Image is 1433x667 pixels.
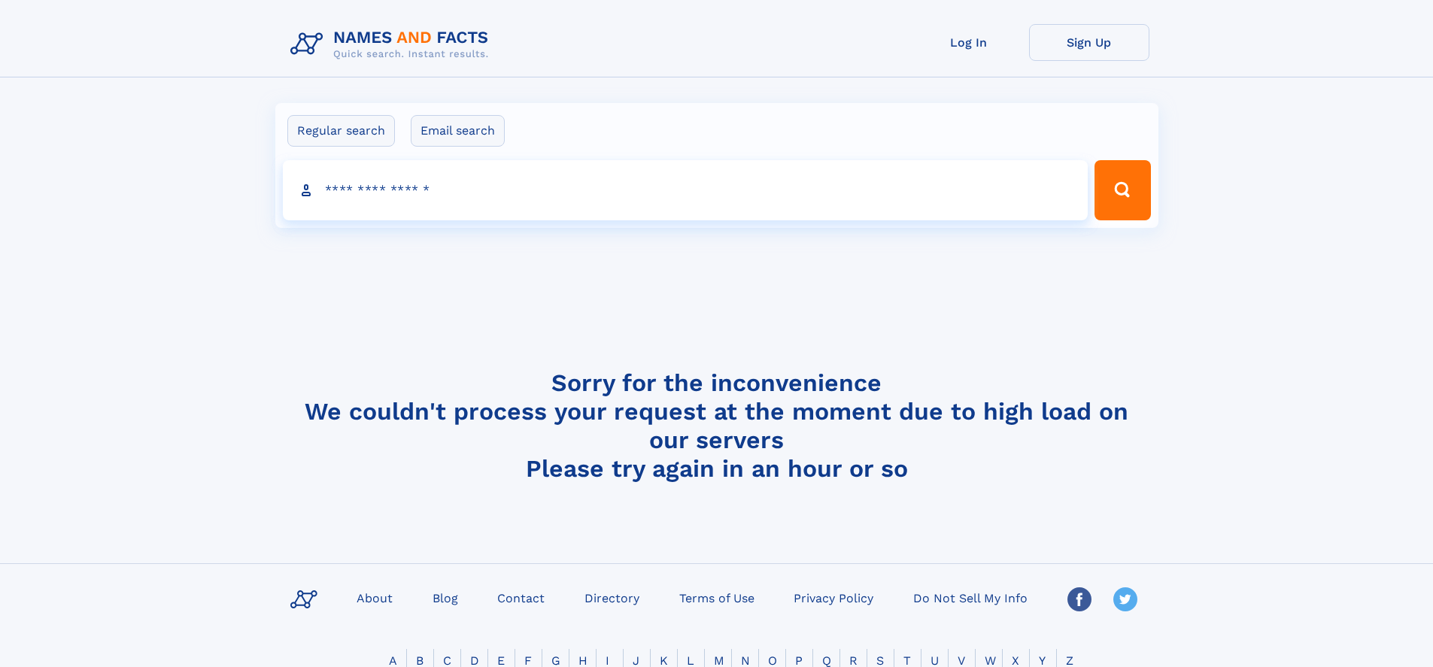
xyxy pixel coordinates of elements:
a: About [351,587,399,608]
img: Facebook [1067,587,1091,611]
a: Log In [909,24,1029,61]
input: search input [283,160,1088,220]
a: Do Not Sell My Info [907,587,1034,608]
img: Twitter [1113,587,1137,611]
a: Privacy Policy [788,587,879,608]
a: Sign Up [1029,24,1149,61]
button: Search Button [1094,160,1150,220]
a: Directory [578,587,645,608]
label: Email search [411,115,505,147]
h4: Sorry for the inconvenience We couldn't process your request at the moment due to high load on ou... [284,368,1149,483]
label: Regular search [287,115,395,147]
a: Blog [427,587,464,608]
a: Contact [491,587,551,608]
img: Logo Names and Facts [284,24,501,65]
a: Terms of Use [673,587,761,608]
